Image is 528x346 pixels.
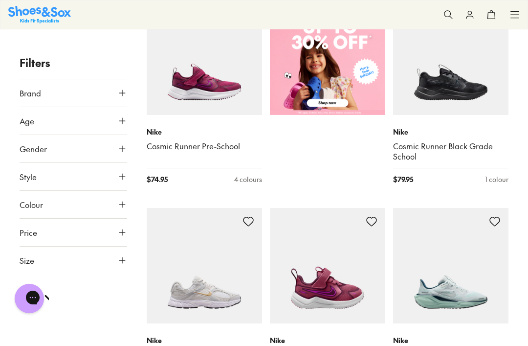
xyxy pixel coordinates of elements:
button: Colour [20,191,127,218]
a: Cosmic Runner Black Grade School [393,141,508,162]
div: 4 colours [234,174,262,185]
p: Filters [20,55,127,71]
div: 1 colour [485,174,508,185]
p: Nike [393,335,508,346]
span: Price [20,227,37,238]
span: Colour [20,199,43,210]
p: Nike [270,335,385,346]
button: Price [20,219,127,246]
button: Brand [20,79,127,107]
p: Nike [147,127,262,137]
iframe: Gorgias live chat messenger [10,280,49,317]
span: Style [20,171,37,183]
a: Shoes & Sox [8,6,71,23]
a: Cosmic Runner Pre-School [147,141,262,152]
p: Nike [147,335,262,346]
button: Age [20,107,127,135]
button: Style [20,163,127,190]
span: Gender [20,143,47,155]
span: Brand [20,87,41,99]
span: Age [20,115,34,127]
p: Nike [393,127,508,137]
span: $ 79.95 [393,174,413,185]
button: Size [20,247,127,274]
span: $ 74.95 [147,174,168,185]
button: Gender [20,135,127,162]
span: Size [20,254,34,266]
img: SNS_Logo_Responsive.svg [8,6,71,23]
